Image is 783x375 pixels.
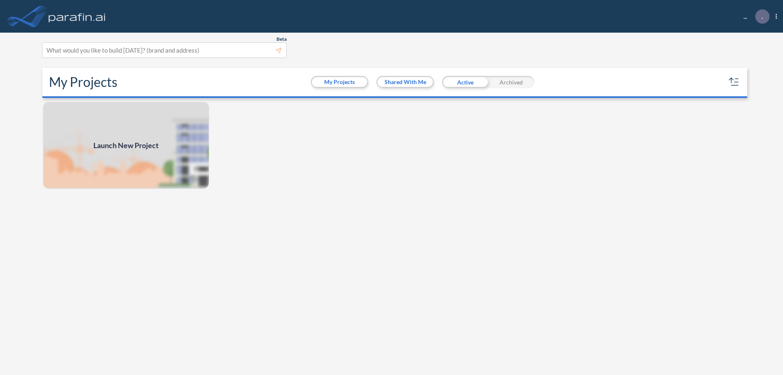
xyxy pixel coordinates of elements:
[728,75,741,89] button: sort
[442,76,488,88] div: Active
[42,101,210,189] img: add
[47,8,107,24] img: logo
[42,101,210,189] a: Launch New Project
[49,74,117,90] h2: My Projects
[93,140,159,151] span: Launch New Project
[276,36,287,42] span: Beta
[312,77,367,87] button: My Projects
[761,13,763,20] p: .
[488,76,534,88] div: Archived
[378,77,433,87] button: Shared With Me
[731,9,777,24] div: ...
